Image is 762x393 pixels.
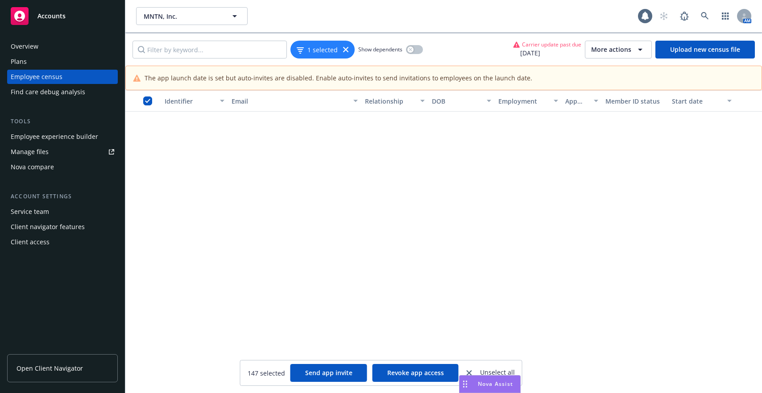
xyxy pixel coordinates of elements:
input: Filter by keyword... [133,41,287,59]
a: Nova compare [7,160,118,174]
a: Overview [7,39,118,54]
div: Identifier [165,96,215,106]
a: Manage files [7,145,118,159]
div: Employment [498,96,548,106]
a: Service team [7,205,118,219]
button: Employment [495,90,562,112]
span: 1 selected [307,45,338,54]
a: Start snowing [655,7,673,25]
button: Email [228,90,361,112]
span: [DATE] [513,48,581,58]
div: Account settings [7,192,118,201]
span: Open Client Navigator [17,364,83,373]
a: Client access [7,235,118,249]
div: Overview [11,39,38,54]
span: 147 selected [248,368,285,378]
a: Accounts [7,4,118,29]
div: Tools [7,117,118,126]
button: Nova Assist [459,375,521,393]
div: Member ID status [605,96,665,106]
button: Identifier [161,90,228,112]
button: MNTN, Inc. [136,7,248,25]
div: Find care debug analysis [11,85,85,99]
div: Drag to move [460,376,471,393]
a: Plans [7,54,118,69]
button: Member ID status [602,90,669,112]
button: DOB [428,90,495,112]
a: Search [696,7,714,25]
div: Client access [11,235,50,249]
button: More actions [585,41,652,59]
div: Start date [672,96,722,106]
div: Nova compare [11,160,54,174]
a: Find care debug analysis [7,85,118,99]
div: Employee experience builder [11,130,98,144]
span: More actions [591,45,631,54]
button: App status [562,90,602,112]
a: Employee experience builder [7,130,118,144]
div: Relationship [365,96,415,106]
div: Plans [11,54,27,69]
div: DOB [432,96,482,106]
a: Switch app [716,7,734,25]
div: App status [565,96,588,106]
a: Report a Bug [675,7,693,25]
div: Email [232,96,348,106]
span: The app launch date is set but auto-invites are disabled. Enable auto-invites to send invitations... [145,73,532,83]
div: Client navigator features [11,220,85,234]
input: Select all [143,96,152,105]
span: Nova Assist [478,380,513,388]
span: Unselect all [480,368,515,378]
div: Employee census [11,70,62,84]
div: Service team [11,205,49,219]
span: Accounts [37,13,66,20]
a: Client navigator features [7,220,118,234]
a: Employee census [7,70,118,84]
div: Manage files [11,145,49,159]
button: Send app invite [290,364,367,382]
a: Upload new census file [655,41,755,59]
span: Carrier update past due [522,41,581,48]
button: Revoke app access [373,364,459,382]
span: MNTN, Inc. [144,12,221,21]
span: Show dependents [358,46,402,53]
a: close [464,368,475,378]
button: Relationship [361,90,428,112]
button: Start date [668,90,735,112]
